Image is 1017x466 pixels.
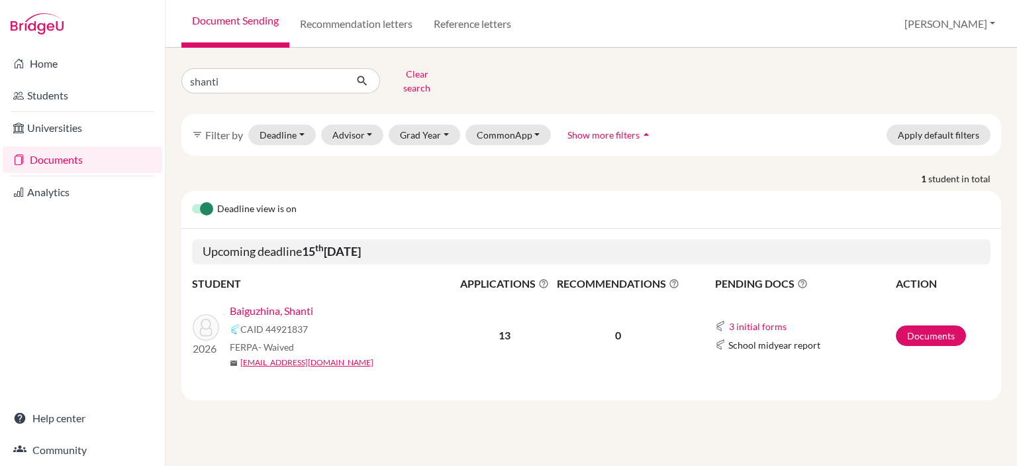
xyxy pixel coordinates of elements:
[553,276,683,292] span: RECOMMENDATIONS
[192,275,457,292] th: STUDENT
[3,115,162,141] a: Universities
[921,172,928,186] strong: 1
[192,129,203,140] i: filter_list
[240,322,308,336] span: CAID 44921837
[3,179,162,205] a: Analytics
[230,340,294,354] span: FERPA
[11,13,64,34] img: Bridge-U
[553,327,683,343] p: 0
[240,357,373,369] a: [EMAIL_ADDRESS][DOMAIN_NAME]
[640,128,653,141] i: arrow_drop_up
[3,146,162,173] a: Documents
[230,359,238,367] span: mail
[895,275,991,292] th: ACTION
[380,64,454,98] button: Clear search
[715,276,895,292] span: PENDING DOCS
[567,129,640,141] span: Show more filters
[928,172,1001,186] span: student in total
[192,239,991,264] h5: Upcoming deadline
[556,125,664,145] button: Show more filtersarrow_drop_up
[321,125,384,145] button: Advisor
[887,125,991,145] button: Apply default filters
[715,339,726,350] img: Common App logo
[715,321,726,331] img: Common App logo
[898,11,1001,36] button: [PERSON_NAME]
[193,341,219,357] p: 2026
[302,244,361,259] b: 15 [DATE]
[3,82,162,109] a: Students
[3,405,162,432] a: Help center
[389,125,460,145] button: Grad Year
[230,303,313,319] a: Baiguzhina, Shanti
[248,125,316,145] button: Deadline
[458,276,552,292] span: APPLICATIONS
[465,125,552,145] button: CommonApp
[3,50,162,77] a: Home
[728,338,820,352] span: School midyear report
[181,68,346,93] input: Find student by name...
[230,324,240,335] img: Common App logo
[205,129,243,141] span: Filter by
[728,319,787,334] button: 3 initial forms
[217,202,297,217] span: Deadline view is on
[315,243,324,253] sup: th
[258,341,294,353] span: - Waived
[896,325,966,346] a: Documents
[193,314,219,341] img: Baiguzhina, Shanti
[3,437,162,463] a: Community
[499,329,510,341] b: 13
